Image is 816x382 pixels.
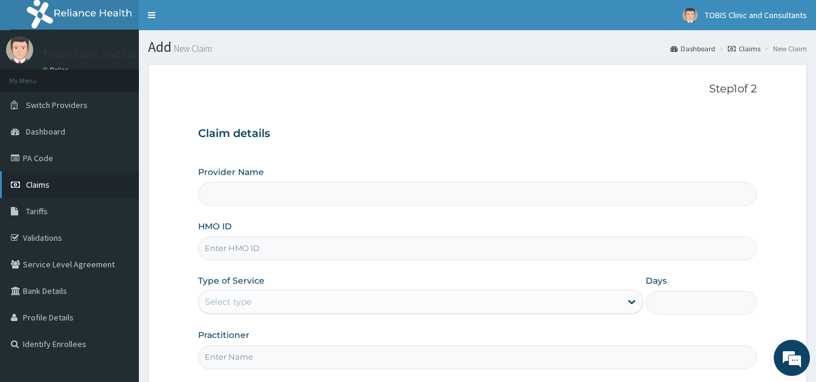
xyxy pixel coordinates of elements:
label: HMO ID [198,220,232,232]
span: Dashboard [26,126,65,137]
p: Step 1 of 2 [198,83,757,96]
a: Dashboard [670,43,715,54]
li: New Claim [762,43,807,54]
input: Enter Name [198,345,757,369]
h3: Claim details [198,127,757,141]
span: Tariffs [26,206,48,217]
img: User Image [683,8,698,23]
label: Practitioner [198,329,249,341]
label: Days [646,275,667,287]
h1: Add [148,39,807,55]
a: Claims [728,43,760,54]
span: Switch Providers [26,100,88,110]
label: Type of Service [198,275,265,287]
p: TOBIS Clinic and Consultants [42,49,179,60]
img: User Image [6,36,33,63]
label: Provider Name [198,166,264,178]
small: New Claim [172,44,212,53]
span: Claims [26,179,50,190]
a: Online [42,66,71,74]
div: Select type [205,296,251,308]
input: Enter HMO ID [198,237,757,260]
span: TOBIS Clinic and Consultants [705,10,807,21]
